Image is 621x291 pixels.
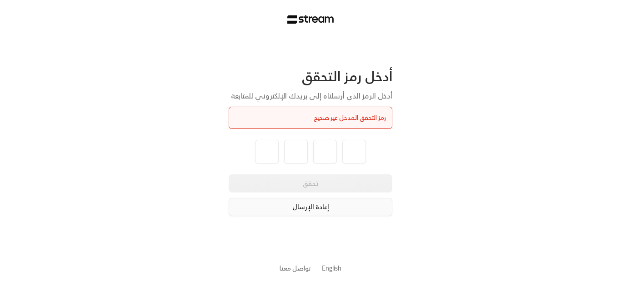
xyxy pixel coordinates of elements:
a: English [322,260,341,276]
button: إعادة الإرسال [229,198,392,216]
a: تواصل معنا [280,262,311,274]
button: تواصل معنا [280,263,311,273]
div: أدخل رمز التحقق [229,68,392,85]
div: رمز التحقق المدخل غير صحيح [235,113,386,123]
img: Stream Logo [287,15,334,24]
div: أدخل الرمز الذي أرسلناه إلى بريدك الإلكتروني للمتابعة [229,90,392,101]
